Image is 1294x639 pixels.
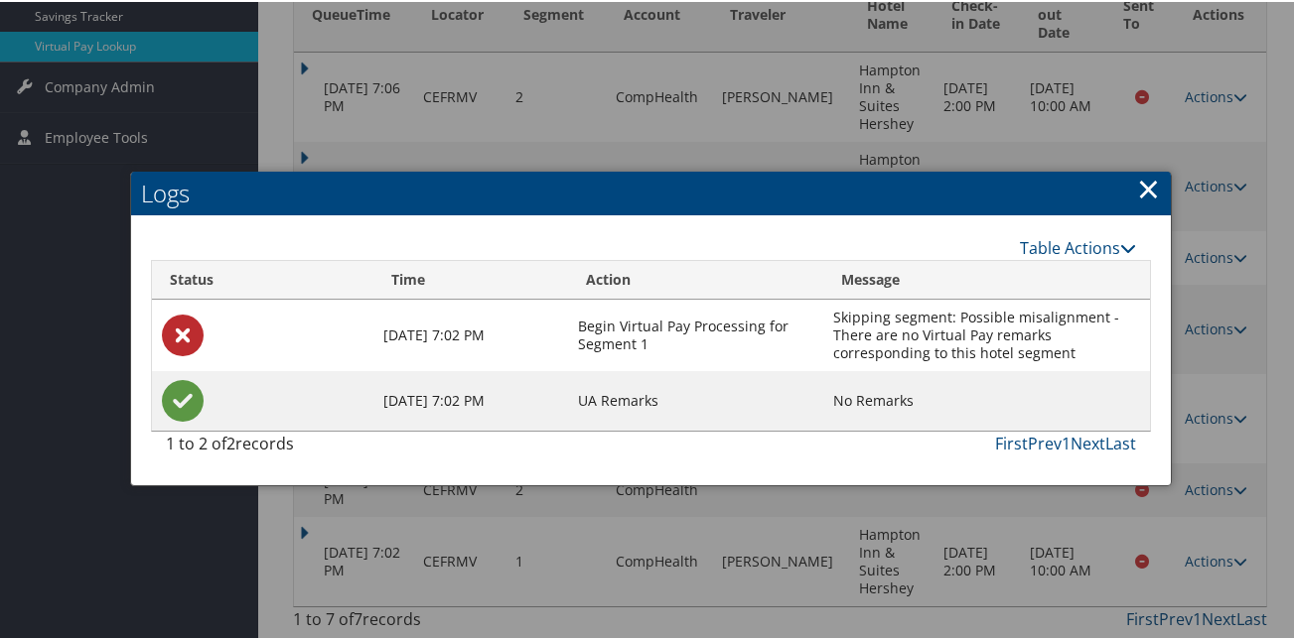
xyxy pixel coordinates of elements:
span: 2 [226,431,235,452]
a: First [995,431,1028,452]
th: Message: activate to sort column ascending [823,259,1150,298]
a: Table Actions [1020,235,1136,257]
th: Action: activate to sort column ascending [568,259,823,298]
a: Close [1137,167,1160,206]
td: [DATE] 7:02 PM [373,298,567,369]
td: Begin Virtual Pay Processing for Segment 1 [568,298,823,369]
a: 1 [1062,431,1071,452]
div: 1 to 2 of records [166,430,386,463]
td: Skipping segment: Possible misalignment - There are no Virtual Pay remarks corresponding to this ... [823,298,1150,369]
a: Last [1105,431,1136,452]
td: [DATE] 7:02 PM [373,369,567,429]
a: Next [1071,431,1105,452]
h2: Logs [131,170,1171,213]
td: No Remarks [823,369,1150,429]
th: Status: activate to sort column ascending [152,259,373,298]
td: UA Remarks [568,369,823,429]
th: Time: activate to sort column ascending [373,259,567,298]
a: Prev [1028,431,1062,452]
